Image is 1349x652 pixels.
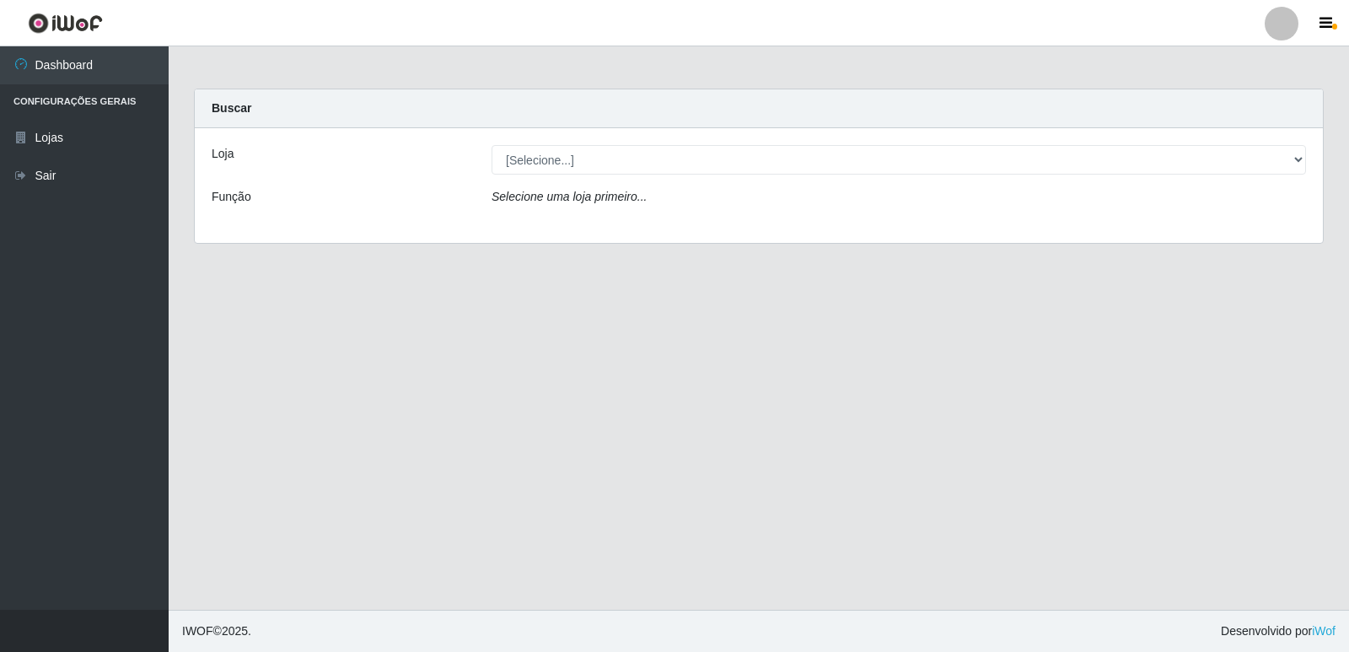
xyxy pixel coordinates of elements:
label: Loja [212,145,234,163]
span: © 2025 . [182,622,251,640]
img: CoreUI Logo [28,13,103,34]
span: IWOF [182,624,213,638]
strong: Buscar [212,101,251,115]
label: Função [212,188,251,206]
span: Desenvolvido por [1221,622,1336,640]
i: Selecione uma loja primeiro... [492,190,647,203]
a: iWof [1312,624,1336,638]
